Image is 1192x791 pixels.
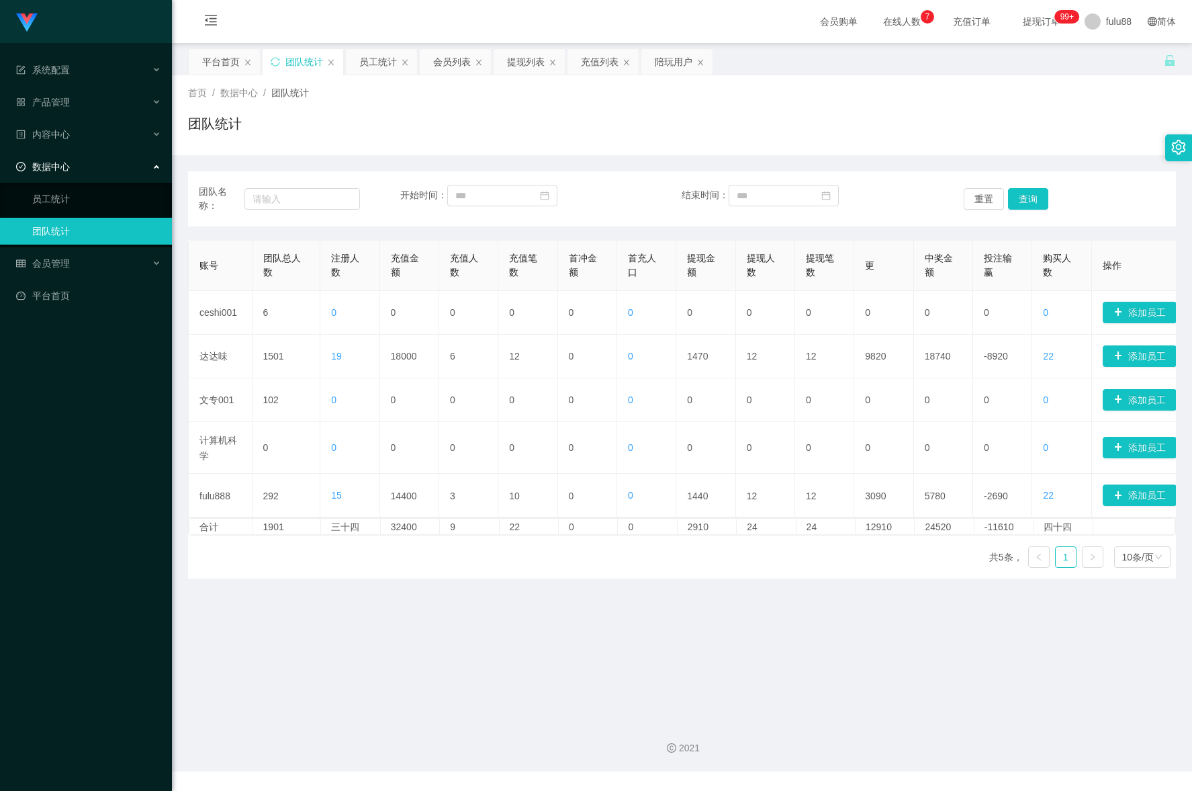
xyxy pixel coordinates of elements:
[509,253,537,278] font: 充值笔数
[271,87,309,98] font: 团队统计
[16,65,26,75] i: 图标： 表格
[16,259,26,268] i: 图标： 表格
[807,522,817,532] font: 24
[391,253,419,278] font: 充值金额
[883,16,921,27] font: 在线人数
[1043,442,1048,453] font: 0
[391,394,396,405] font: 0
[687,351,708,362] font: 1470
[450,394,455,405] font: 0
[865,260,874,271] font: 更
[285,56,323,67] font: 团队统计
[1043,394,1048,405] font: 0
[32,129,70,140] font: 内容中心
[199,435,237,460] font: 计算机科学
[688,522,708,532] font: 2910
[628,522,633,532] font: 0
[1103,345,1177,367] button: 图标: 加号添加员工
[450,490,455,501] font: 3
[747,442,752,453] font: 0
[263,351,284,362] font: 1501
[16,130,26,139] i: 图标：个人资料
[263,87,266,98] font: /
[16,13,38,32] img: logo.9652507e.png
[1106,16,1132,27] font: fulu88
[806,351,817,362] font: 12
[1008,188,1048,210] button: 查询
[628,394,633,405] font: 0
[925,490,946,501] font: 5780
[1060,12,1074,22] font: 99+
[925,522,951,532] font: 24520
[747,307,752,318] font: 0
[696,58,704,67] i: 图标： 关闭
[244,58,252,67] i: 图标： 关闭
[821,191,831,200] i: 图标：日历
[1063,552,1068,563] font: 1
[1055,546,1076,568] li: 1
[359,56,397,67] font: 员工统计
[866,522,892,532] font: 12910
[806,307,811,318] font: 0
[581,56,618,67] font: 充值列表
[984,522,1014,532] font: -11610
[16,282,161,309] a: 图标：仪表板平台首页
[1171,140,1186,155] i: 图标：设置
[865,307,870,318] font: 0
[1035,553,1043,561] i: 图标： 左
[687,490,708,501] font: 1440
[450,253,478,278] font: 充值人数
[16,162,26,171] i: 图标: 检查-圆圈-o
[984,490,1008,501] font: -2690
[199,186,227,211] font: 团队名称：
[921,10,934,24] sup: 7
[450,307,455,318] font: 0
[1044,522,1072,532] font: 四十四
[687,442,692,453] font: 0
[667,743,676,753] i: 图标：版权
[450,522,455,532] font: 9
[391,522,417,532] font: 32400
[331,307,336,318] font: 0
[984,351,1008,362] font: -8920
[199,260,218,271] font: 账号
[1157,16,1176,27] font: 简体
[1164,54,1176,67] i: 图标： 解锁
[509,490,520,501] font: 10
[1023,16,1060,27] font: 提现订单
[1043,307,1048,318] font: 0
[984,307,989,318] font: 0
[549,58,557,67] i: 图标： 关闭
[628,490,633,501] font: 0
[628,351,633,362] font: 0
[450,442,455,453] font: 0
[655,56,692,67] font: 陪玩用户
[569,253,597,278] font: 首冲金额
[32,65,70,75] font: 系统配置
[865,394,870,405] font: 0
[1122,552,1154,563] font: 10条/页
[16,97,26,107] i: 图标: appstore-o
[1148,17,1157,26] i: 图标: 全球
[984,394,989,405] font: 0
[400,190,447,200] font: 开始时间：
[263,490,279,501] font: 292
[199,490,230,501] font: fulu888
[628,442,633,453] font: 0
[806,490,817,501] font: 12
[199,522,218,532] font: 合计
[623,58,631,67] i: 图标： 关闭
[331,253,359,278] font: 注册人数
[263,394,279,405] font: 102
[433,56,471,67] font: 会员列表
[984,253,1012,278] font: 投注输赢
[244,188,359,210] input: 请输入
[1082,546,1103,568] li: 下一页
[32,218,161,245] a: 团队统计
[202,56,240,67] font: 平台首页
[747,490,758,501] font: 12
[820,16,858,27] font: 会员购单
[925,307,930,318] font: 0
[212,87,215,98] font: /
[331,351,342,362] font: 19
